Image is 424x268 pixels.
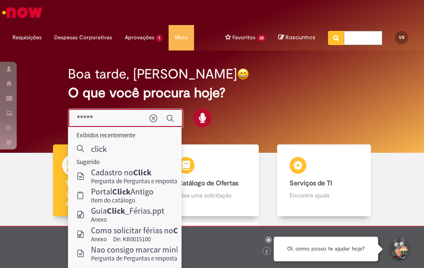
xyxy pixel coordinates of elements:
b: Serviços de TI [290,179,332,187]
img: ServiceNow [1,4,44,21]
span: 1 [156,35,162,42]
img: logo_footer_facebook.png [265,250,269,254]
button: Pesquisar [328,31,344,45]
p: Tirar dúvidas com Lupi Assist e Gen Ai [66,191,134,208]
a: Aprovações : 1 [119,25,169,50]
button: Iniciar Conversa de Suporte [386,237,411,262]
span: Rascunhos [285,33,315,41]
a: Despesas Corporativas : [48,25,119,50]
ul: Menu Cabeçalho [169,25,194,51]
p: Abra uma solicitação [178,191,247,200]
h2: Boa tarde, [PERSON_NAME] [68,67,237,81]
ul: Menu Cabeçalho [48,25,119,51]
div: Oi, como posso te ajudar hoje? [274,237,378,261]
ul: Menu Cabeçalho [6,25,48,51]
span: Requisições [13,33,42,42]
b: Catálogo de Ofertas [178,179,238,187]
ul: Menu Cabeçalho [207,25,219,51]
ul: Menu Cabeçalho [194,25,207,51]
span: VS [399,35,404,40]
p: Encontre ajuda [290,191,358,200]
ul: Menu Cabeçalho [119,25,169,51]
span: Favoritos [232,33,255,42]
a: No momento, sua lista de rascunhos tem 0 Itens [278,33,315,41]
img: happy-face.png [237,68,249,80]
a: Requisições : 0 [6,25,48,50]
a: Catálogo de Ofertas Abra uma solicitação [156,144,268,217]
a: Favoritos : 22 [219,25,273,50]
ul: Menu Cabeçalho [219,25,273,51]
a: VS [389,25,417,42]
span: 22 [257,35,266,42]
b: Tirar dúvidas [66,179,103,187]
h2: O que você procura hoje? [68,86,356,100]
span: More [175,33,188,42]
span: Despesas Corporativas [54,33,112,42]
a: More : 4 [169,25,194,50]
span: Aprovações [125,33,154,42]
a: Serviços de TI Encontre ajuda [268,144,380,217]
a: Tirar dúvidas Tirar dúvidas com Lupi Assist e Gen Ai [44,144,156,217]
